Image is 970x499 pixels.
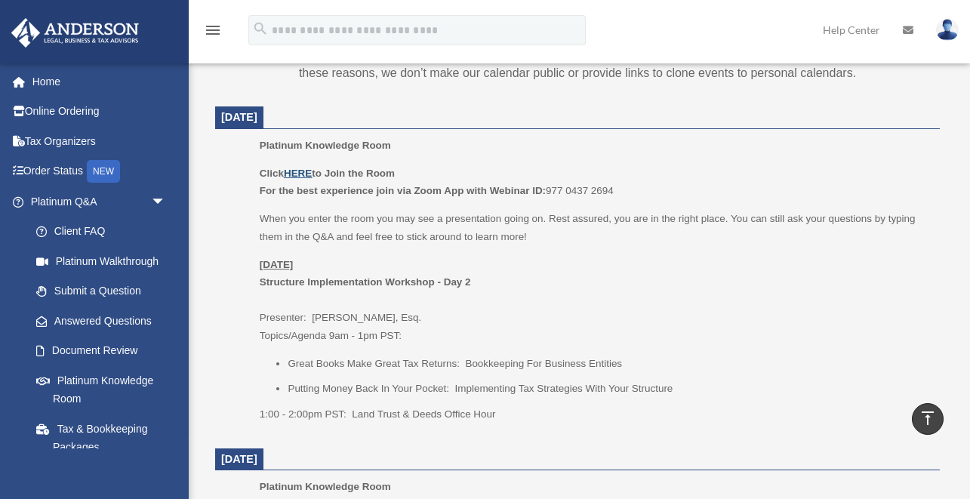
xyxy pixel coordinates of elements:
[21,306,189,336] a: Answered Questions
[260,165,929,200] p: 977 0437 2694
[11,186,189,217] a: Platinum Q&Aarrow_drop_down
[288,355,929,373] li: Great Books Make Great Tax Returns: Bookkeeping For Business Entities
[919,409,937,427] i: vertical_align_top
[221,453,257,465] span: [DATE]
[936,19,959,41] img: User Pic
[204,21,222,39] i: menu
[11,156,189,187] a: Order StatusNEW
[151,186,181,217] span: arrow_drop_down
[7,18,143,48] img: Anderson Advisors Platinum Portal
[260,210,929,245] p: When you enter the room you may see a presentation going on. Rest assured, you are in the right p...
[260,405,929,424] p: 1:00 - 2:00pm PST: Land Trust & Deeds Office Hour
[252,20,269,37] i: search
[260,168,395,179] b: Click to Join the Room
[284,168,312,179] a: HERE
[288,380,929,398] li: Putting Money Back In Your Pocket: Implementing Tax Strategies With Your Structure
[260,481,391,492] span: Platinum Knowledge Room
[204,26,222,39] a: menu
[21,365,181,414] a: Platinum Knowledge Room
[260,185,546,196] b: For the best experience join via Zoom App with Webinar ID:
[21,217,189,247] a: Client FAQ
[21,414,189,462] a: Tax & Bookkeeping Packages
[11,126,189,156] a: Tax Organizers
[912,403,944,435] a: vertical_align_top
[11,97,189,127] a: Online Ordering
[21,246,189,276] a: Platinum Walkthrough
[11,66,189,97] a: Home
[260,256,929,345] p: Presenter: [PERSON_NAME], Esq. Topics/Agenda 9am - 1pm PST:
[21,276,189,306] a: Submit a Question
[260,140,391,151] span: Platinum Knowledge Room
[260,259,294,270] u: [DATE]
[21,336,189,366] a: Document Review
[221,111,257,123] span: [DATE]
[260,276,471,288] b: Structure Implementation Workshop - Day 2
[87,160,120,183] div: NEW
